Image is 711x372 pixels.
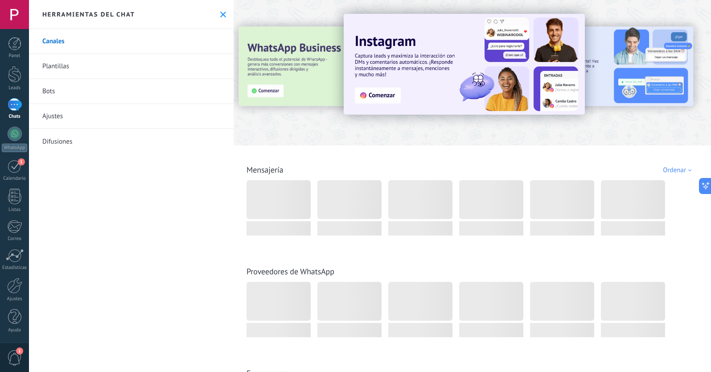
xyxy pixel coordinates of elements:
[2,265,28,271] div: Estadísticas
[29,29,234,54] a: Canales
[238,27,428,106] img: Slide 3
[42,10,135,18] h2: Herramientas del chat
[2,53,28,59] div: Panel
[29,79,234,104] a: Bots
[29,104,234,129] a: Ajustes
[29,129,234,154] a: Difusiones
[2,327,28,333] div: Ayuda
[344,14,585,115] img: Slide 1
[663,166,695,174] div: Ordenar
[29,54,234,79] a: Plantillas
[2,296,28,302] div: Ajustes
[2,176,28,182] div: Calendario
[2,207,28,213] div: Listas
[2,144,27,152] div: WhatsApp
[16,347,23,355] span: 1
[247,266,334,277] a: Proveedores de WhatsApp
[2,85,28,91] div: Leads
[2,236,28,242] div: Correo
[18,158,25,165] span: 1
[2,114,28,120] div: Chats
[503,27,693,106] img: Slide 2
